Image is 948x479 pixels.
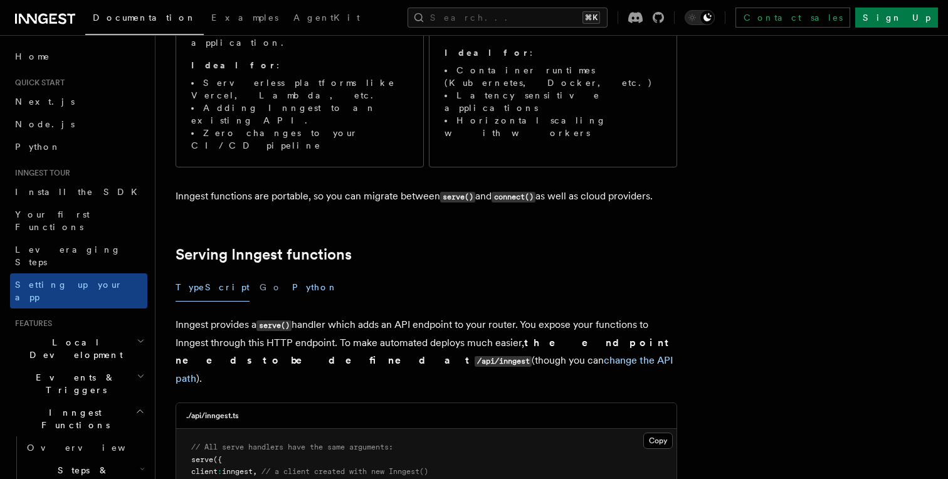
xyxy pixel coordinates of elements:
[10,45,147,68] a: Home
[582,11,600,24] kbd: ⌘K
[253,467,257,476] span: ,
[10,371,137,396] span: Events & Triggers
[204,4,286,34] a: Examples
[10,366,147,401] button: Events & Triggers
[10,113,147,135] a: Node.js
[211,13,278,23] span: Examples
[176,246,352,263] a: Serving Inngest functions
[191,59,408,71] p: :
[445,64,661,89] li: Container runtimes (Kubernetes, Docker, etc.)
[492,192,535,203] code: connect()
[445,46,661,59] p: :
[408,8,608,28] button: Search...⌘K
[260,273,282,302] button: Go
[27,443,156,453] span: Overview
[176,273,250,302] button: TypeScript
[191,443,393,451] span: // All serve handlers have the same arguments:
[685,10,715,25] button: Toggle dark mode
[10,168,70,178] span: Inngest tour
[292,273,338,302] button: Python
[10,238,147,273] a: Leveraging Steps
[10,336,137,361] span: Local Development
[191,467,218,476] span: client
[10,203,147,238] a: Your first Functions
[445,48,530,58] strong: Ideal for
[191,102,408,127] li: Adding Inngest to an existing API.
[191,455,213,464] span: serve
[10,78,65,88] span: Quick start
[10,181,147,203] a: Install the SDK
[643,433,673,449] button: Copy
[10,135,147,158] a: Python
[286,4,367,34] a: AgentKit
[213,455,222,464] span: ({
[15,119,75,129] span: Node.js
[191,127,408,152] li: Zero changes to your CI/CD pipeline
[176,187,677,206] p: Inngest functions are portable, so you can migrate between and as well as cloud providers.
[440,192,475,203] code: serve()
[85,4,204,35] a: Documentation
[475,356,532,367] code: /api/inngest
[10,401,147,436] button: Inngest Functions
[261,467,428,476] span: // a client created with new Inngest()
[176,316,677,387] p: Inngest provides a handler which adds an API endpoint to your router. You expose your functions t...
[186,411,239,421] h3: ./api/inngest.ts
[15,142,61,152] span: Python
[10,406,135,431] span: Inngest Functions
[445,114,661,139] li: Horizontal scaling with workers
[256,320,292,331] code: serve()
[15,187,145,197] span: Install the SDK
[15,97,75,107] span: Next.js
[191,76,408,102] li: Serverless platforms like Vercel, Lambda, etc.
[222,467,253,476] span: inngest
[93,13,196,23] span: Documentation
[22,436,147,459] a: Overview
[293,13,360,23] span: AgentKit
[855,8,938,28] a: Sign Up
[15,209,90,232] span: Your first Functions
[10,273,147,308] a: Setting up your app
[15,50,50,63] span: Home
[445,89,661,114] li: Latency sensitive applications
[10,318,52,329] span: Features
[10,331,147,366] button: Local Development
[15,280,123,302] span: Setting up your app
[191,60,276,70] strong: Ideal for
[10,90,147,113] a: Next.js
[218,467,222,476] span: :
[735,8,850,28] a: Contact sales
[15,245,121,267] span: Leveraging Steps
